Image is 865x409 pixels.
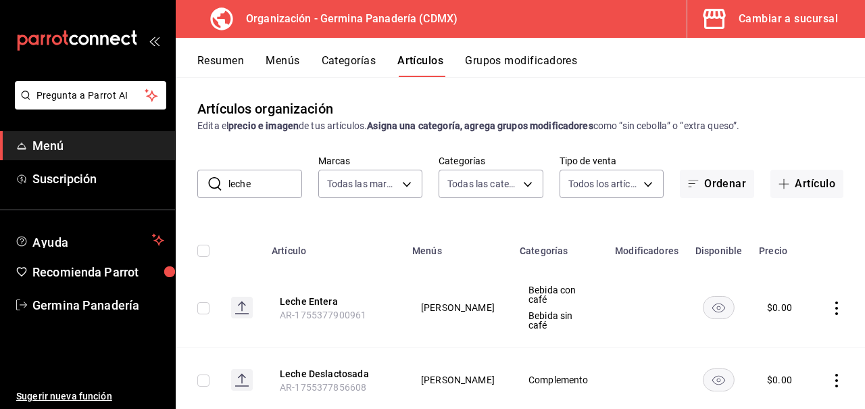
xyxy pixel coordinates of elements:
span: Bebida con café [528,285,590,304]
span: Todas las categorías, Sin categoría [447,177,518,191]
a: Pregunta a Parrot AI [9,98,166,112]
div: Artículos organización [197,99,333,119]
th: Menús [404,225,512,268]
button: Menús [266,54,299,77]
button: Pregunta a Parrot AI [15,81,166,110]
span: Todos los artículos [568,177,639,191]
button: Ordenar [680,170,754,198]
span: [PERSON_NAME] [421,375,495,385]
button: edit-product-location [280,295,388,308]
span: Suscripción [32,170,164,188]
button: open_drawer_menu [149,35,159,46]
strong: precio e imagen [228,120,299,131]
span: [PERSON_NAME] [421,303,495,312]
span: Todas las marcas, Sin marca [327,177,398,191]
button: Resumen [197,54,244,77]
span: Pregunta a Parrot AI [36,89,145,103]
div: $ 0.00 [767,301,792,314]
label: Tipo de venta [560,156,664,166]
div: Edita el de tus artículos. como “sin cebolla” o “extra queso”. [197,119,843,133]
input: Buscar artículo [228,170,302,197]
div: navigation tabs [197,54,865,77]
button: Grupos modificadores [465,54,577,77]
span: Ayuda [32,232,147,248]
div: Cambiar a sucursal [739,9,838,28]
div: $ 0.00 [767,373,792,387]
button: Artículos [397,54,443,77]
th: Disponible [687,225,751,268]
th: Modificadores [607,225,687,268]
button: availability-product [703,368,735,391]
span: AR-1755377900961 [280,310,366,320]
button: Categorías [322,54,376,77]
span: Complemento [528,375,590,385]
span: Sugerir nueva función [16,389,164,404]
th: Artículo [264,225,404,268]
label: Marcas [318,156,423,166]
label: Categorías [439,156,543,166]
button: edit-product-location [280,367,388,381]
button: actions [830,374,843,387]
span: Menú [32,137,164,155]
button: actions [830,302,843,315]
th: Categorías [512,225,607,268]
th: Precio [751,225,814,268]
span: AR-1755377856608 [280,382,366,393]
span: Germina Panadería [32,296,164,314]
button: availability-product [703,296,735,319]
button: Artículo [770,170,843,198]
h3: Organización - Germina Panadería (CDMX) [235,11,458,27]
strong: Asigna una categoría, agrega grupos modificadores [367,120,593,131]
span: Recomienda Parrot [32,263,164,281]
span: Bebida sin café [528,311,590,330]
